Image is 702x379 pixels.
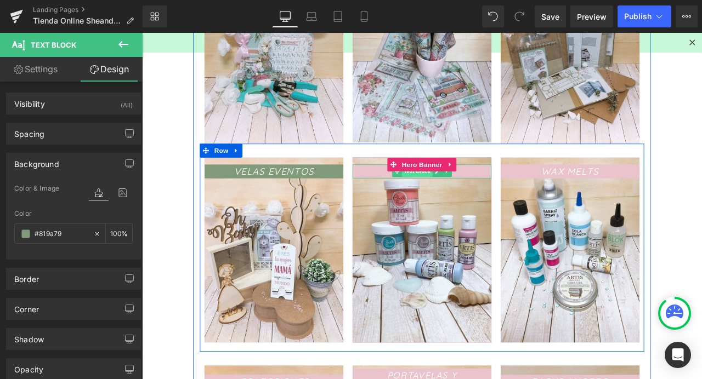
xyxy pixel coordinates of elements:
[351,5,377,27] a: Mobile
[14,268,39,284] div: Border
[646,5,659,18] a: Close
[665,342,691,368] div: Open Intercom Messenger
[482,5,504,27] button: Undo
[577,11,607,22] span: Preview
[14,185,59,192] span: Color & Image
[14,153,59,169] div: Background
[121,93,133,111] div: (All)
[33,16,122,25] span: Tienda Online Sheandyu de velas [DEMOGRAPHIC_DATA] artesanales
[143,5,167,27] a: New Library
[33,5,143,14] a: Landing Pages
[14,93,45,108] div: Visibility
[35,228,88,240] input: Color
[14,329,44,344] div: Shadow
[105,131,119,148] a: Expand / Collapse
[473,157,541,171] i: WAX MELTS
[106,224,132,243] div: %
[109,157,204,171] i: VELAS EVENTOS
[325,5,351,27] a: Tablet
[14,123,44,139] div: Spacing
[272,5,298,27] a: Desktop
[73,57,145,82] a: Design
[14,210,133,217] div: Color
[541,11,559,22] span: Save
[355,158,367,171] a: Expand / Collapse
[570,5,613,27] a: Preview
[305,148,358,164] span: Hero Banner
[676,5,698,27] button: More
[508,5,530,27] button: Redo
[359,148,373,164] a: Expand / Collapse
[624,12,652,21] span: Publish
[308,158,344,171] span: Text Block
[31,41,76,49] span: Text Block
[83,131,105,148] span: Row
[298,5,325,27] a: Laptop
[14,298,39,314] div: Corner
[14,359,43,374] div: Opacity
[618,5,671,27] button: Publish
